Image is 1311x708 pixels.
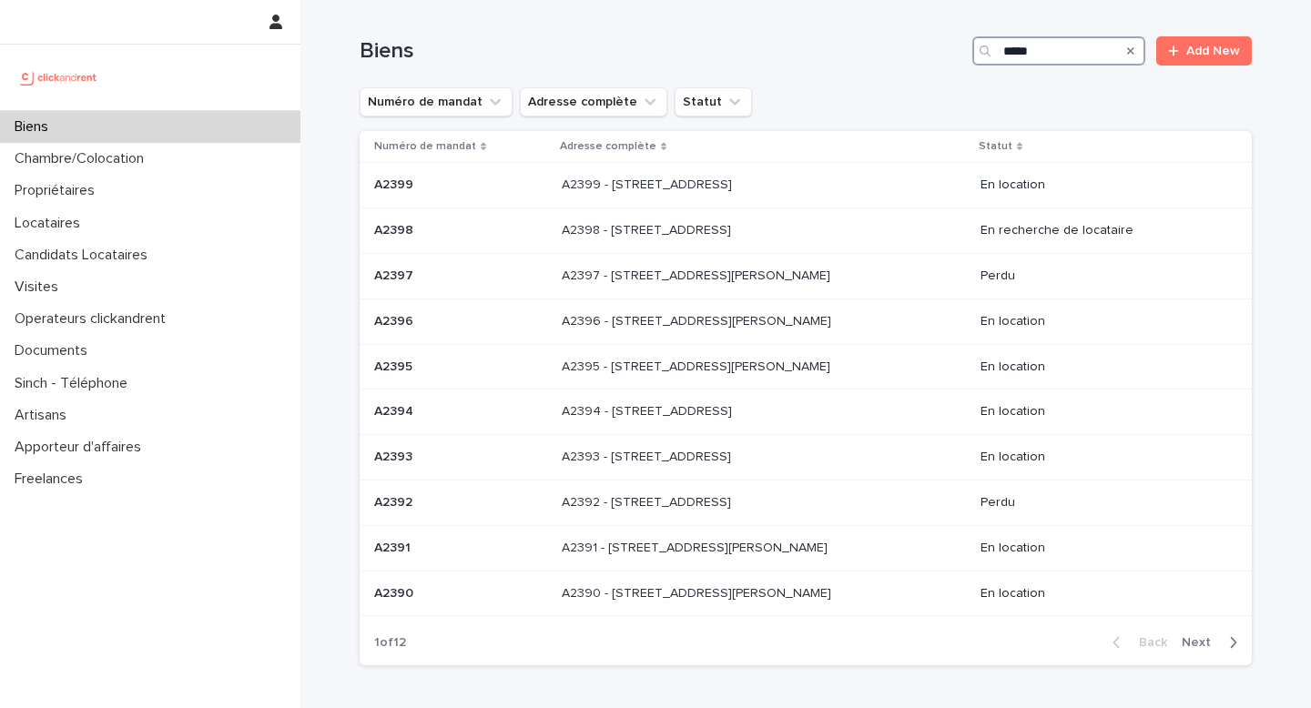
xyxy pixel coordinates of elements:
[7,407,81,424] p: Artisans
[7,470,97,488] p: Freelances
[562,446,735,465] p: A2393 - [STREET_ADDRESS]
[562,265,834,284] p: A2397 - 113 avenue Gaston Roussel, Romainville 93230
[562,356,834,375] p: A2395 - 9 Rue Albert Schweitzer, Champs-sur-Marne 77420
[360,208,1252,254] tr: A2398A2398 A2398 - [STREET_ADDRESS]A2398 - [STREET_ADDRESS] En recherche de locataire
[374,137,476,157] p: Numéro de mandat
[360,87,513,116] button: Numéro de mandat
[1156,36,1252,66] a: Add New
[374,310,417,329] p: A2396
[374,537,414,556] p: A2391
[360,253,1252,298] tr: A2397A2397 A2397 - [STREET_ADDRESS][PERSON_NAME]A2397 - [STREET_ADDRESS][PERSON_NAME] Perdu
[981,404,1223,420] p: En location
[981,541,1223,556] p: En location
[1182,636,1222,649] span: Next
[374,219,417,238] p: A2398
[7,215,95,232] p: Locataires
[360,435,1252,480] tr: A2393A2393 A2393 - [STREET_ADDRESS]A2393 - [STREET_ADDRESS] En location
[360,621,421,665] p: 1 of 12
[1174,634,1252,651] button: Next
[981,177,1223,193] p: En location
[374,491,416,511] p: A2392
[562,400,736,420] p: A2394 - [STREET_ADDRESS]
[374,174,417,193] p: A2399
[981,223,1223,238] p: En recherche de locataire
[360,480,1252,525] tr: A2392A2392 A2392 - [STREET_ADDRESS]A2392 - [STREET_ADDRESS] Perdu
[7,375,142,392] p: Sinch - Téléphone
[7,118,63,136] p: Biens
[374,356,416,375] p: A2395
[360,389,1252,435] tr: A2394A2394 A2394 - [STREET_ADDRESS]A2394 - [STREET_ADDRESS] En location
[520,87,667,116] button: Adresse complète
[374,265,417,284] p: A2397
[981,359,1223,375] p: En location
[560,137,656,157] p: Adresse complète
[981,268,1223,284] p: Perdu
[981,586,1223,602] p: En location
[7,439,156,456] p: Apporteur d'affaires
[1128,636,1167,649] span: Back
[360,38,965,65] h1: Biens
[562,174,736,193] p: A2399 - [STREET_ADDRESS]
[7,182,109,199] p: Propriétaires
[15,59,103,96] img: UCB0brd3T0yccxBKYDjQ
[562,219,735,238] p: A2398 - 226 Rue de Suzon Résidence Le Voltaire , Talence 33400
[562,491,735,511] p: A2392 - 203 rue du Faubourg Saint Martin, Paris 75010
[981,450,1223,465] p: En location
[979,137,1012,157] p: Statut
[7,247,162,264] p: Candidats Locataires
[360,525,1252,571] tr: A2391A2391 A2391 - [STREET_ADDRESS][PERSON_NAME]A2391 - [STREET_ADDRESS][PERSON_NAME] En location
[562,537,831,556] p: A2391 - [STREET_ADDRESS][PERSON_NAME]
[374,582,417,602] p: A2390
[981,314,1223,329] p: En location
[374,400,417,420] p: A2394
[562,582,835,602] p: A2390 - [STREET_ADDRESS][PERSON_NAME]
[7,310,180,328] p: Operateurs clickandrent
[7,150,158,167] p: Chambre/Colocation
[7,278,73,296] p: Visites
[675,87,752,116] button: Statut
[360,163,1252,208] tr: A2399A2399 A2399 - [STREET_ADDRESS]A2399 - [STREET_ADDRESS] En location
[1186,45,1240,57] span: Add New
[360,571,1252,616] tr: A2390A2390 A2390 - [STREET_ADDRESS][PERSON_NAME]A2390 - [STREET_ADDRESS][PERSON_NAME] En location
[360,344,1252,389] tr: A2395A2395 A2395 - [STREET_ADDRESS][PERSON_NAME]A2395 - [STREET_ADDRESS][PERSON_NAME] En location
[360,298,1252,344] tr: A2396A2396 A2396 - [STREET_ADDRESS][PERSON_NAME]A2396 - [STREET_ADDRESS][PERSON_NAME] En location
[981,495,1223,511] p: Perdu
[374,446,416,465] p: A2393
[1098,634,1174,651] button: Back
[972,36,1145,66] input: Search
[7,342,102,359] p: Documents
[562,310,835,329] p: A2396 - [STREET_ADDRESS][PERSON_NAME]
